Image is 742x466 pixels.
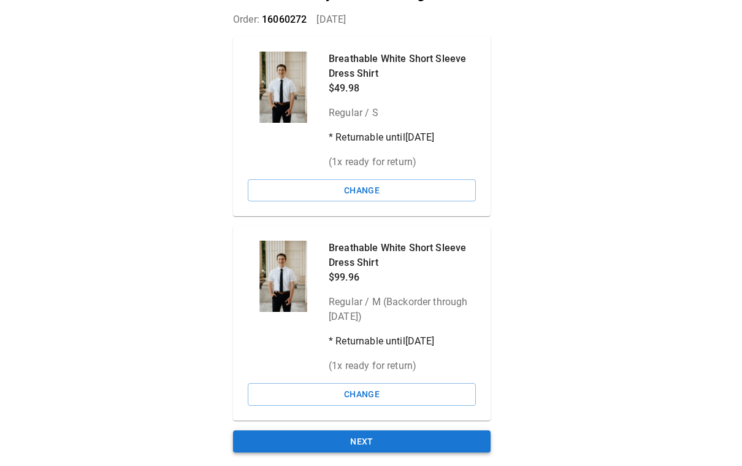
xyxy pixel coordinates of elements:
[329,155,476,169] p: ( 1 x ready for return)
[248,52,319,123] div: Breathable White Short Sleeve Dress Shirt - Serve Clothing
[329,359,476,373] p: ( 1 x ready for return)
[329,106,476,120] p: Regular / S
[248,241,319,312] div: Breathable White Short Sleeve Dress Shirt - Serve Clothing
[329,52,476,81] p: Breathable White Short Sleeve Dress Shirt
[262,14,307,25] span: 16060272
[233,430,491,453] button: Next
[233,12,491,27] p: Order: [DATE]
[329,241,476,270] p: Breathable White Short Sleeve Dress Shirt
[329,130,476,145] p: * Returnable until [DATE]
[329,270,476,285] p: $99.96
[329,295,476,324] p: Regular / M (Backorder through [DATE])
[329,334,476,349] p: * Returnable until [DATE]
[329,81,476,96] p: $49.98
[248,179,476,202] button: Change
[248,383,476,406] button: Change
